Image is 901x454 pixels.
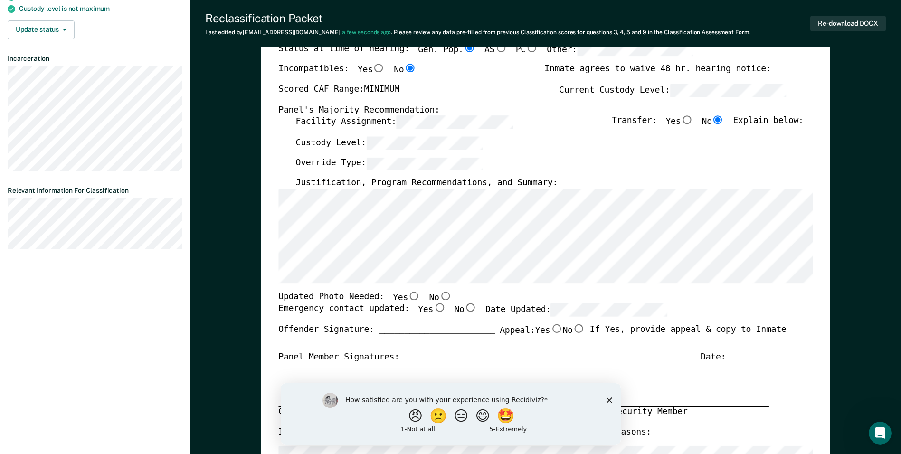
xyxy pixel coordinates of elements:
input: No [712,116,724,124]
label: Custody Level: [295,137,483,150]
span: a few seconds ago [342,29,391,36]
label: Yes [393,292,420,304]
div: Inmate agrees to waive 48 hr. hearing notice: __ [544,64,786,84]
input: No [439,292,451,300]
div: Custody level is not [19,5,182,13]
label: No [702,116,724,129]
input: Gen. Pop. [463,44,475,52]
label: Yes [358,64,385,76]
label: Scored CAF Range: MINIMUM [278,84,399,97]
div: Date: ___________ [701,352,786,363]
label: No [429,292,451,304]
input: Yes [681,116,693,124]
input: No [572,324,585,333]
div: Transfer: Explain below: [612,116,804,137]
label: No [454,304,476,317]
button: Update status [8,20,75,39]
label: Yes [418,304,446,317]
label: AS [484,44,507,57]
label: Override Type: [295,157,483,170]
span: maximum [80,5,110,12]
iframe: Intercom live chat [869,422,892,445]
label: Facility Assignment: [295,116,512,129]
div: Emergency contact updated: [278,304,667,325]
input: Date Updated: [551,304,667,317]
div: Panel Member Signatures: [278,352,399,363]
label: Gen. Pop. [418,44,476,57]
div: Chairperson [278,406,415,418]
label: Date Updated: [485,304,667,317]
input: Facility Assignment: [396,116,512,129]
input: Other: [577,44,693,57]
div: Status at time of hearing: [278,44,693,65]
div: Updated Photo Needed: [278,292,452,304]
label: PC [515,44,538,57]
label: No [394,64,416,76]
div: Offender Signature: _______________________ If Yes, provide appeal & copy to Inmate [278,324,786,352]
label: Current Custody Level: [559,84,786,97]
label: If panel member disagrees with majority recommend, state specific reasons: [278,427,651,438]
div: Last edited by [EMAIL_ADDRESS][DOMAIN_NAME] . Please review any data pre-filled from previous Cla... [205,29,750,36]
input: No [464,304,476,312]
div: Reclassification Packet [205,11,750,25]
div: Panel's Majority Recommendation: [278,104,786,116]
input: Yes [408,292,420,300]
div: Incompatibles: [278,64,416,84]
input: Yes [550,324,562,333]
label: Yes [535,324,562,337]
input: Yes [433,304,446,312]
input: Current Custody Level: [670,84,786,97]
button: Re-download DOCX [810,16,886,31]
label: Other: [547,44,693,57]
label: No [562,324,585,337]
dt: Incarceration [8,55,182,63]
input: PC [526,44,538,52]
label: Justification, Program Recommendations, and Summary: [295,178,558,189]
input: AS [494,44,507,52]
input: No [404,64,416,73]
label: Yes [665,116,693,129]
dt: Relevant Information For Classification [8,187,182,195]
label: Appeal: [500,324,585,344]
div: Security Member [612,406,769,418]
input: Override Type: [366,157,483,170]
input: Yes [372,64,385,73]
iframe: Survey by Kim from Recidiviz [281,383,621,445]
input: Custody Level: [366,137,483,150]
